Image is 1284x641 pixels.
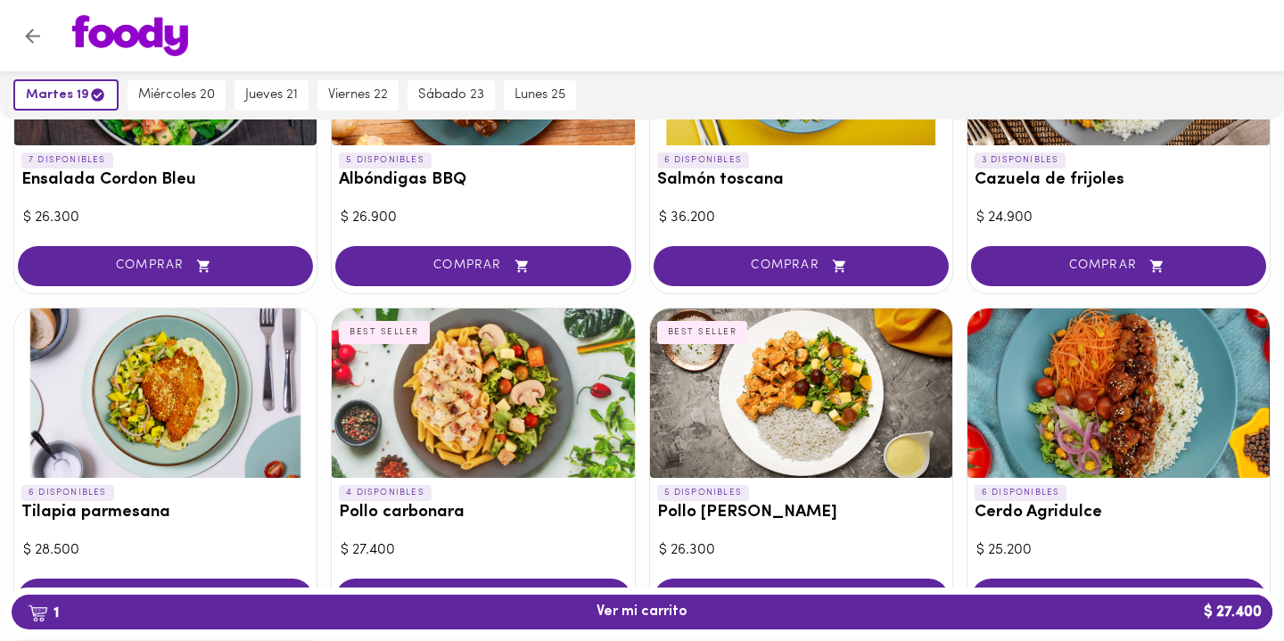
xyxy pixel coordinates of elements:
h3: Pollo carbonara [339,504,627,522]
button: jueves 21 [235,80,309,111]
span: sábado 23 [418,87,484,103]
h3: Cazuela de frijoles [975,171,1263,190]
h3: Cerdo Agridulce [975,504,1263,522]
div: $ 26.900 [341,208,625,228]
iframe: Messagebird Livechat Widget [1181,538,1266,623]
p: 4 DISPONIBLES [339,485,432,501]
span: lunes 25 [514,87,565,103]
p: 6 DISPONIBLES [657,152,750,168]
div: Cerdo Agridulce [967,308,1270,478]
p: 5 DISPONIBLES [339,152,432,168]
p: 7 DISPONIBLES [21,152,113,168]
div: Pollo Tikka Massala [650,308,952,478]
button: martes 19 [13,79,119,111]
div: Tilapia parmesana [14,308,317,478]
button: viernes 22 [317,80,399,111]
div: $ 27.400 [341,540,625,561]
div: $ 26.300 [659,540,943,561]
span: viernes 22 [328,87,388,103]
span: Ver mi carrito [597,604,687,620]
p: 6 DISPONIBLES [975,485,1067,501]
button: COMPRAR [335,579,630,619]
button: COMPRAR [971,579,1266,619]
b: 1 [17,601,70,624]
button: COMPRAR [971,246,1266,286]
div: Pollo carbonara [332,308,634,478]
button: COMPRAR [18,246,313,286]
h3: Salmón toscana [657,171,945,190]
span: martes 19 [26,86,106,103]
div: $ 28.500 [23,540,308,561]
button: 1Ver mi carrito$ 27.400 [12,595,1272,629]
span: jueves 21 [245,87,298,103]
div: $ 25.200 [976,540,1261,561]
span: miércoles 20 [138,87,215,103]
button: COMPRAR [18,579,313,619]
h3: Tilapia parmesana [21,504,309,522]
p: 3 DISPONIBLES [975,152,1066,168]
h3: Pollo [PERSON_NAME] [657,504,945,522]
button: COMPRAR [654,246,949,286]
img: cart.png [28,604,48,622]
p: 5 DISPONIBLES [657,485,750,501]
span: COMPRAR [358,259,608,274]
button: lunes 25 [504,80,576,111]
div: BEST SELLER [657,321,748,344]
button: COMPRAR [335,246,630,286]
div: $ 24.900 [976,208,1261,228]
span: COMPRAR [993,259,1244,274]
h3: Albóndigas BBQ [339,171,627,190]
div: $ 36.200 [659,208,943,228]
div: BEST SELLER [339,321,430,344]
button: miércoles 20 [128,80,226,111]
button: sábado 23 [407,80,495,111]
div: $ 26.300 [23,208,308,228]
span: COMPRAR [676,259,926,274]
button: Volver [11,14,54,58]
p: 6 DISPONIBLES [21,485,114,501]
span: COMPRAR [40,259,291,274]
h3: Ensalada Cordon Bleu [21,171,309,190]
img: logo.png [72,15,188,56]
button: COMPRAR [654,579,949,619]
